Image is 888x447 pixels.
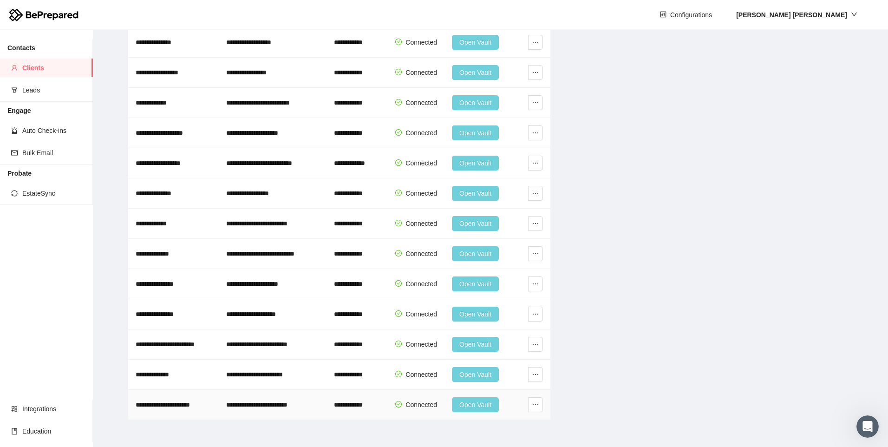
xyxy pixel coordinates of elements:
button: ellipsis [528,307,543,322]
span: Education [22,422,85,440]
button: Open Vault [452,276,499,291]
span: ellipsis [529,129,542,137]
button: Open Vault [452,186,499,201]
button: Open Vault [452,337,499,352]
span: check-circle [395,69,402,75]
button: Open Vault [452,246,499,261]
span: check-circle [395,220,402,226]
span: Connected [405,129,437,137]
span: check-circle [395,250,402,256]
button: Open Vault [452,35,499,50]
span: ellipsis [529,159,542,167]
span: check-circle [395,280,402,287]
button: Open Vault [452,397,499,412]
span: Connected [405,371,437,378]
span: Auto Check-ins [22,121,85,140]
span: Bulk Email [22,144,85,162]
span: ellipsis [529,310,542,318]
span: Connected [405,401,437,408]
span: Open Vault [459,400,491,410]
button: ellipsis [528,397,543,412]
button: ellipsis [528,186,543,201]
span: mail [11,150,18,156]
span: ellipsis [529,190,542,197]
strong: [PERSON_NAME] [PERSON_NAME] [736,11,847,19]
span: user [11,65,18,71]
button: [PERSON_NAME] [PERSON_NAME] [729,7,865,22]
span: funnel-plot [11,87,18,93]
button: ellipsis [528,276,543,291]
span: sync [11,190,18,197]
button: ellipsis [528,216,543,231]
span: check-circle [395,99,402,105]
span: Connected [405,220,437,227]
span: check-circle [395,371,402,377]
button: ellipsis [528,125,543,140]
span: ellipsis [529,250,542,257]
span: check-circle [395,310,402,317]
strong: Engage [7,107,31,114]
span: Connected [405,159,437,167]
span: ellipsis [529,99,542,106]
strong: Probate [7,170,32,177]
span: Connected [405,250,437,257]
button: Open Vault [452,216,499,231]
button: Open Vault [452,156,499,171]
button: ellipsis [528,156,543,171]
button: ellipsis [528,246,543,261]
button: Open Vault [452,125,499,140]
button: ellipsis [528,337,543,352]
button: Open Vault [452,367,499,382]
iframe: Intercom live chat [856,415,879,438]
span: check-circle [395,190,402,196]
span: check-circle [395,159,402,166]
span: down [851,11,857,18]
span: ellipsis [529,220,542,227]
span: Open Vault [459,369,491,380]
span: EstateSync [22,184,85,203]
button: ellipsis [528,65,543,80]
span: ellipsis [529,341,542,348]
span: Connected [405,39,437,46]
span: check-circle [395,129,402,136]
span: Configurations [670,10,712,20]
span: ellipsis [529,401,542,408]
span: Connected [405,341,437,348]
button: Open Vault [452,95,499,110]
span: alert [11,127,18,134]
span: Open Vault [459,128,491,138]
span: Open Vault [459,249,491,259]
span: Open Vault [459,98,491,108]
span: book [11,428,18,434]
button: controlConfigurations [653,7,719,22]
span: appstore-add [11,406,18,412]
span: Open Vault [459,67,491,78]
span: ellipsis [529,39,542,46]
button: Open Vault [452,307,499,322]
span: Connected [405,310,437,318]
span: Clients [22,59,85,77]
span: Open Vault [459,279,491,289]
button: ellipsis [528,367,543,382]
span: ellipsis [529,69,542,76]
span: ellipsis [529,280,542,288]
span: Open Vault [459,158,491,168]
span: Open Vault [459,37,491,47]
button: Open Vault [452,65,499,80]
span: ellipsis [529,371,542,378]
span: Open Vault [459,309,491,319]
span: check-circle [395,341,402,347]
span: Connected [405,99,437,106]
button: ellipsis [528,35,543,50]
span: Connected [405,190,437,197]
span: Integrations [22,400,85,418]
button: ellipsis [528,95,543,110]
span: Open Vault [459,339,491,349]
span: Connected [405,280,437,288]
span: Open Vault [459,218,491,229]
span: control [660,11,666,19]
span: check-circle [395,401,402,408]
span: Open Vault [459,188,491,198]
span: Leads [22,81,85,99]
span: check-circle [395,39,402,45]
